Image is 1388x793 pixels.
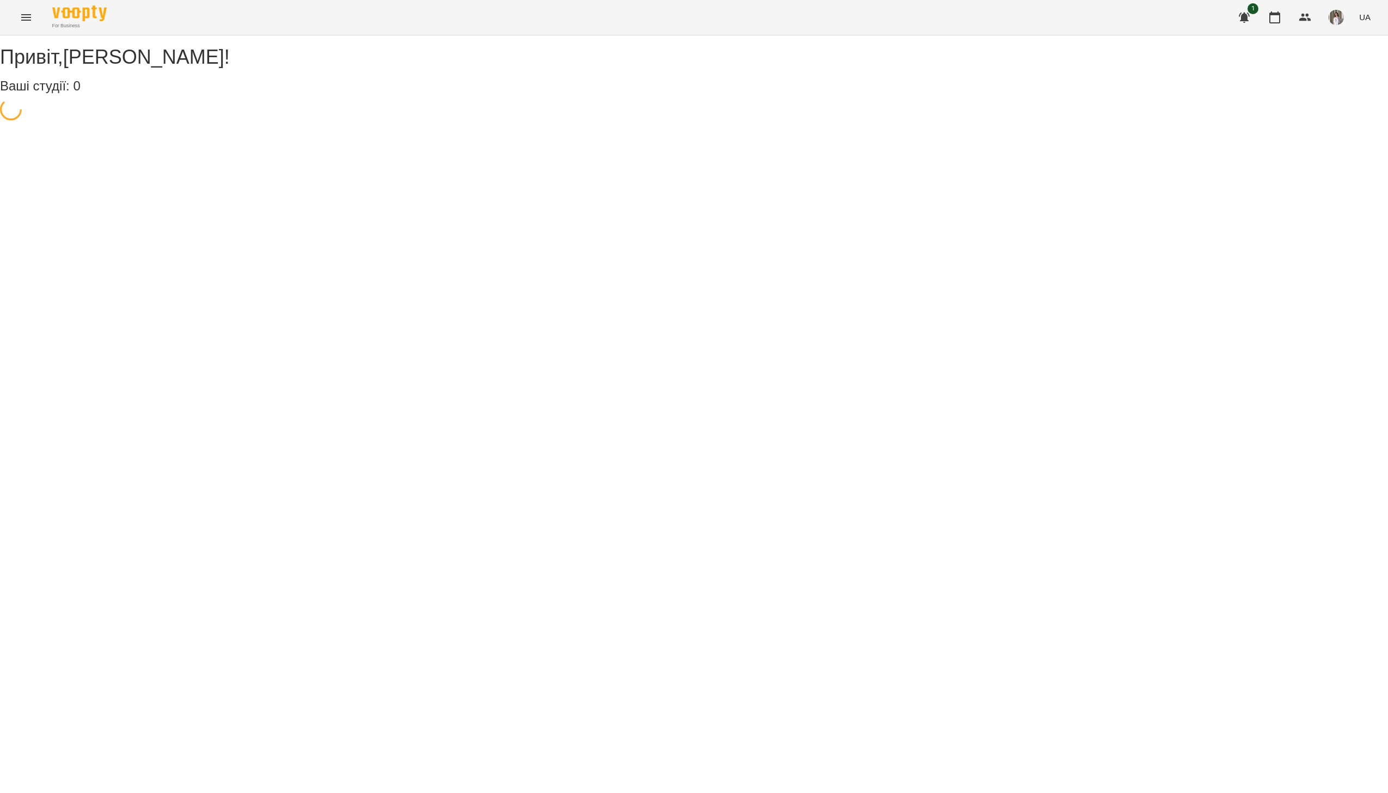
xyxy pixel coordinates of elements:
[73,78,80,93] span: 0
[1355,7,1375,27] button: UA
[1329,10,1344,25] img: 364895220a4789552a8225db6642e1db.jpeg
[13,4,39,30] button: Menu
[1359,11,1371,23] span: UA
[52,22,107,29] span: For Business
[1248,3,1258,14] span: 1
[52,5,107,21] img: Voopty Logo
